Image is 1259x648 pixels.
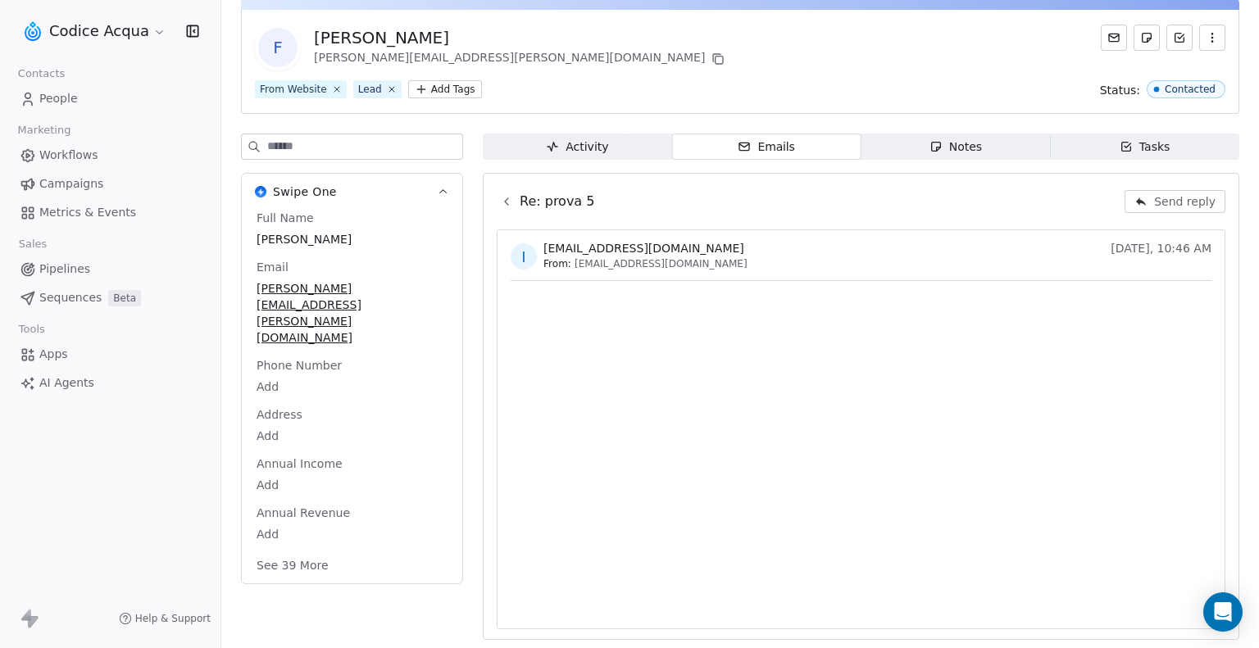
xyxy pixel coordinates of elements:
span: Add [257,526,448,542]
a: SequencesBeta [13,284,207,311]
span: Codice Acqua [49,20,149,42]
span: Swipe One [273,184,337,200]
span: Beta [108,290,141,306]
div: Notes [929,138,982,156]
span: Full Name [253,210,317,226]
span: Add [257,428,448,444]
a: Workflows [13,142,207,169]
span: [PERSON_NAME][EMAIL_ADDRESS][PERSON_NAME][DOMAIN_NAME] [257,280,448,346]
span: AI Agents [39,374,94,392]
span: Email [253,259,292,275]
span: Send reply [1154,193,1216,210]
button: Swipe OneSwipe One [242,174,462,210]
div: [PERSON_NAME][EMAIL_ADDRESS][PERSON_NAME][DOMAIN_NAME] [314,49,728,69]
span: Metrics & Events [39,204,136,221]
span: [DATE], 10:46 AM [1111,240,1211,256]
span: Add [257,378,448,395]
div: [PERSON_NAME] [314,26,728,49]
span: Sales [11,232,54,256]
div: Swipe OneSwipe One [242,210,462,583]
span: Workflows [39,147,98,164]
span: Re: prova 5 [520,192,594,211]
span: [EMAIL_ADDRESS][DOMAIN_NAME] [543,240,744,256]
span: Status: [1100,82,1140,98]
span: Campaigns [39,175,103,193]
span: [EMAIL_ADDRESS][DOMAIN_NAME] [575,257,748,270]
span: From: [543,257,571,270]
button: Send reply [1125,190,1225,213]
button: See 39 More [247,551,339,580]
a: Help & Support [119,612,211,625]
div: From Website [260,82,327,97]
button: Add Tags [408,80,482,98]
span: F [258,28,298,67]
span: Pipelines [39,261,90,278]
span: Add [257,477,448,493]
div: Contacted [1165,84,1216,95]
span: Phone Number [253,357,345,374]
span: Annual Revenue [253,505,353,521]
span: [PERSON_NAME] [257,231,448,247]
img: Swipe One [255,186,266,197]
div: Tasks [1120,138,1170,156]
span: Tools [11,317,52,342]
span: Sequences [39,289,102,306]
span: Annual Income [253,455,346,472]
a: People [13,85,207,112]
a: Campaigns [13,170,207,197]
div: i [521,246,525,268]
div: Lead [358,82,382,97]
span: Help & Support [135,612,211,625]
img: logo.png [23,21,43,41]
span: Marketing [11,118,78,143]
span: People [39,90,78,107]
div: Activity [546,138,608,156]
a: Pipelines [13,256,207,283]
a: AI Agents [13,369,207,397]
span: Contacts [11,61,72,86]
span: Apps [39,346,68,363]
span: Address [253,406,306,423]
div: Open Intercom Messenger [1203,592,1243,632]
a: Apps [13,341,207,368]
a: Metrics & Events [13,199,207,226]
button: Codice Acqua [20,17,170,45]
